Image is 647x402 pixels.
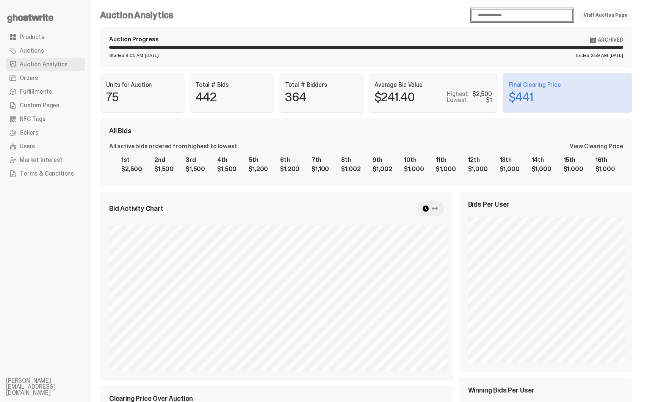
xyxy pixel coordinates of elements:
[109,127,132,134] span: All Bids
[20,34,44,40] span: Products
[285,82,358,88] p: Total # Bidders
[579,9,632,21] a: Visit Auction Page
[564,157,583,163] div: 15th
[570,143,623,149] div: View Clearing Price
[312,166,329,172] div: $1,100
[468,387,534,394] span: Winning Bids Per User
[20,61,67,68] span: Auction Analytics
[468,201,509,208] span: Bids Per User
[447,91,469,97] p: Highest:
[280,166,299,172] div: $1,200
[598,37,623,43] span: Archived
[6,71,85,85] a: Orders
[6,85,85,99] a: Fulfillments
[404,157,424,163] div: 10th
[500,166,520,172] div: $1,000
[576,53,608,58] span: Ended 2:59 AM
[280,157,299,163] div: 6th
[6,30,85,44] a: Products
[595,157,615,163] div: 16th
[20,102,59,108] span: Custom Pages
[285,91,358,103] p: 364
[20,75,38,81] span: Orders
[509,91,533,103] p: $441
[106,82,179,88] p: Units for Auction
[6,378,97,396] li: [PERSON_NAME][EMAIL_ADDRESS][DOMAIN_NAME]
[106,91,179,103] p: 75
[217,166,237,172] div: $1,500
[468,157,488,163] div: 12th
[154,166,174,172] div: $1,500
[217,157,237,163] div: 4th
[373,157,392,163] div: 9th
[145,53,158,58] span: [DATE]
[436,157,456,163] div: 11th
[109,36,158,43] div: Auction Progress
[20,48,44,54] span: Auctions
[6,58,85,71] a: Auction Analytics
[154,157,174,163] div: 2nd
[595,166,615,172] div: $1,000
[109,395,193,402] span: Clearing Price Over Auction
[6,167,85,181] a: Terms & Conditions
[20,171,74,177] span: Terms & Conditions
[472,91,492,97] div: $2,500
[20,89,52,95] span: Fulfillments
[532,166,551,172] div: $1,000
[196,91,268,103] p: 442
[6,140,85,153] a: Users
[564,166,583,172] div: $1,000
[447,97,468,103] p: Lowest:
[374,91,415,103] p: $241.40
[532,157,551,163] div: 14th
[404,166,424,172] div: $1,000
[500,157,520,163] div: 13th
[312,157,329,163] div: 7th
[121,166,142,172] div: $2,500
[109,143,238,149] div: All active bids ordered from highest to lowest.
[100,11,174,20] h4: Auction Analytics
[374,82,492,88] p: Average Bid Value
[468,166,488,172] div: $1,000
[20,157,63,163] span: Market Interest
[6,112,85,126] a: NFC Tags
[509,82,626,88] p: Final Clearing Price
[20,143,35,149] span: Users
[6,99,85,112] a: Custom Pages
[109,205,163,212] span: Bid Activity Chart
[486,97,492,103] div: $1
[341,166,360,172] div: $1,002
[341,157,360,163] div: 8th
[186,157,205,163] div: 3rd
[20,116,45,122] span: NFC Tags
[196,82,268,88] p: Total # Bids
[6,126,85,140] a: Sellers
[249,166,268,172] div: $1,200
[6,153,85,167] a: Market Interest
[436,166,456,172] div: $1,000
[121,157,142,163] div: 1st
[20,130,38,136] span: Sellers
[6,44,85,58] a: Auctions
[249,157,268,163] div: 5th
[109,53,143,58] span: Started 9:00 AM
[609,53,623,58] span: [DATE]
[373,166,392,172] div: $1,002
[186,166,205,172] div: $1,500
